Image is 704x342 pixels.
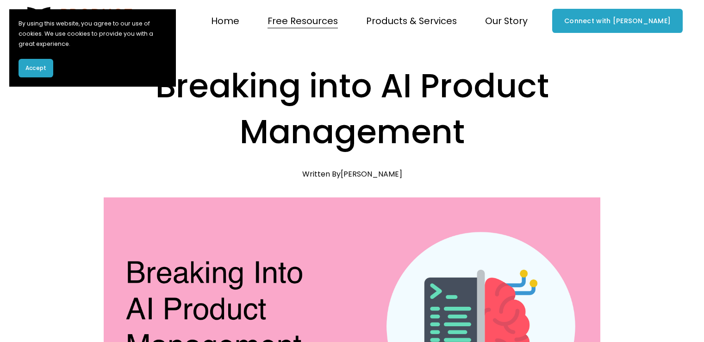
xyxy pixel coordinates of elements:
a: folder dropdown [485,12,528,30]
section: Cookie banner [9,9,176,87]
button: Accept [19,59,53,77]
span: Accept [25,64,46,72]
a: [PERSON_NAME] [341,169,402,179]
span: Our Story [485,13,528,29]
a: folder dropdown [268,12,338,30]
a: Connect with [PERSON_NAME] [552,9,683,33]
a: folder dropdown [366,12,457,30]
img: Product Teacher [21,7,134,35]
span: Free Resources [268,13,338,29]
p: By using this website, you agree to our use of cookies. We use cookies to provide you with a grea... [19,19,167,50]
div: Written By [302,170,402,178]
span: Products & Services [366,13,457,29]
a: Home [211,12,239,30]
h1: Breaking into AI Product Management [104,63,600,155]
